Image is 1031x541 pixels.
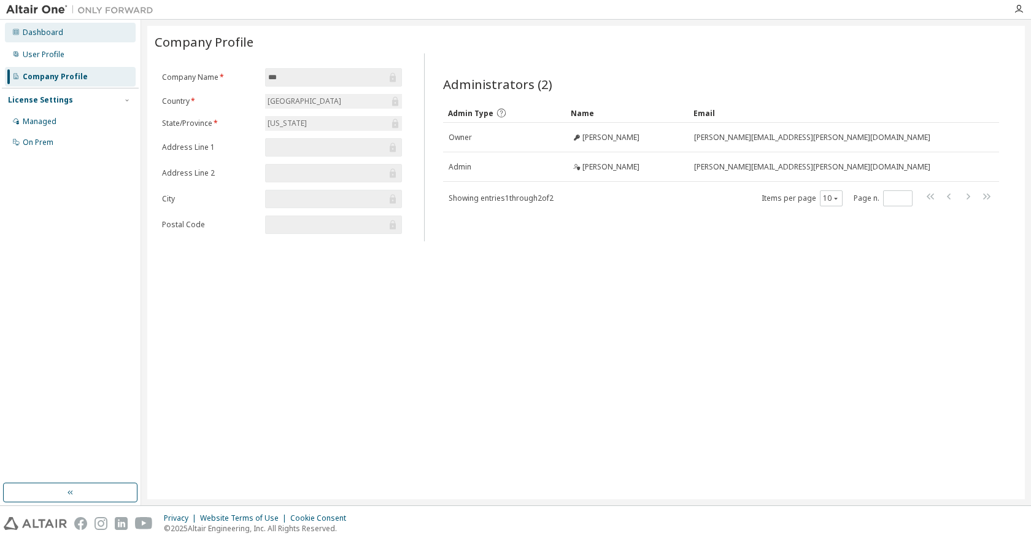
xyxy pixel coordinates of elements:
label: Postal Code [162,220,258,230]
img: youtube.svg [135,517,153,530]
span: [PERSON_NAME] [582,133,639,142]
img: Altair One [6,4,160,16]
button: 10 [823,193,840,203]
div: Managed [23,117,56,126]
span: Admin [449,162,471,172]
label: State/Province [162,119,258,128]
span: Owner [449,133,472,142]
label: City [162,194,258,204]
div: [US_STATE] [265,116,401,131]
img: facebook.svg [74,517,87,530]
label: Address Line 1 [162,142,258,152]
div: Dashboard [23,28,63,37]
label: Address Line 2 [162,168,258,178]
img: linkedin.svg [115,517,128,530]
span: Administrators (2) [443,76,552,93]
div: [GEOGRAPHIC_DATA] [265,94,401,109]
div: Company Profile [23,72,88,82]
span: Admin Type [448,108,493,119]
span: [PERSON_NAME] [582,162,639,172]
span: [PERSON_NAME][EMAIL_ADDRESS][PERSON_NAME][DOMAIN_NAME] [694,133,930,142]
div: On Prem [23,138,53,147]
div: Name [571,103,684,123]
span: Page n. [854,190,913,206]
p: © 2025 Altair Engineering, Inc. All Rights Reserved. [164,523,353,534]
span: Items per page [762,190,843,206]
div: Website Terms of Use [200,513,290,523]
img: instagram.svg [95,517,107,530]
div: License Settings [8,95,73,105]
label: Country [162,96,258,106]
span: Company Profile [155,33,253,50]
span: [PERSON_NAME][EMAIL_ADDRESS][PERSON_NAME][DOMAIN_NAME] [694,162,930,172]
div: Email [693,103,965,123]
img: altair_logo.svg [4,517,67,530]
div: User Profile [23,50,64,60]
div: Privacy [164,513,200,523]
span: Showing entries 1 through 2 of 2 [449,193,554,203]
div: [US_STATE] [266,117,309,130]
div: Cookie Consent [290,513,353,523]
div: [GEOGRAPHIC_DATA] [266,95,343,108]
label: Company Name [162,72,258,82]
